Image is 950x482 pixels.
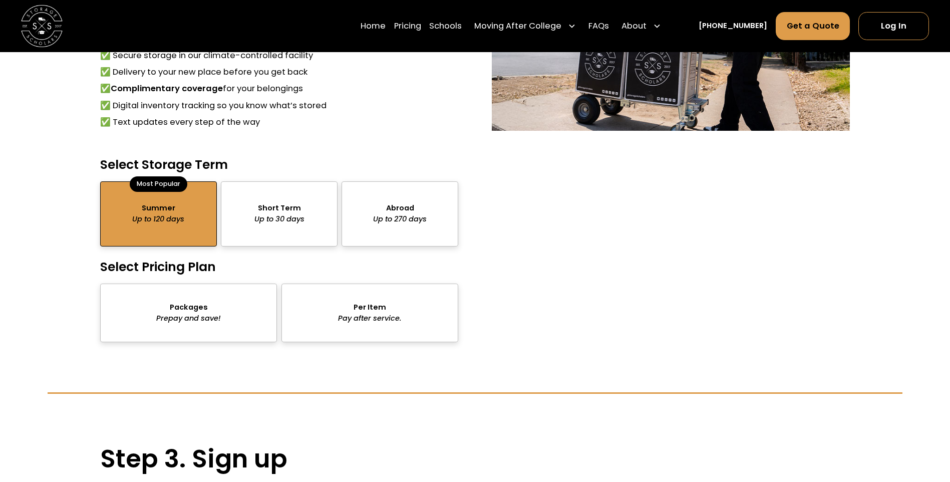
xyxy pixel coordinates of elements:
a: Get a Quote [776,12,850,40]
div: About [621,20,647,33]
li: ✅ Delivery to your new place before you get back [100,66,458,79]
a: FAQs [588,12,609,41]
a: [PHONE_NUMBER] [699,21,767,32]
strong: Complimentary coverage [111,83,223,94]
h2: Step 3. Sign up [100,444,850,474]
h4: Select Pricing Plan [100,259,458,275]
div: About [617,12,666,41]
li: ✅ Secure storage in our climate-controlled facility [100,50,458,62]
li: ✅ for your belongings [100,83,458,95]
li: ✅ Text updates every step of the way [100,116,458,129]
a: Home [361,12,386,41]
form: package-pricing [100,157,850,342]
h4: Select Storage Term [100,157,458,173]
div: Moving After College [474,20,561,33]
a: home [21,5,63,47]
a: Schools [429,12,462,41]
a: Log In [858,12,929,40]
div: Most Popular [130,176,187,192]
a: Pricing [394,12,421,41]
div: Moving After College [470,12,580,41]
li: ✅ Digital inventory tracking so you know what’s stored [100,100,458,112]
img: Storage Scholars main logo [21,5,63,47]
